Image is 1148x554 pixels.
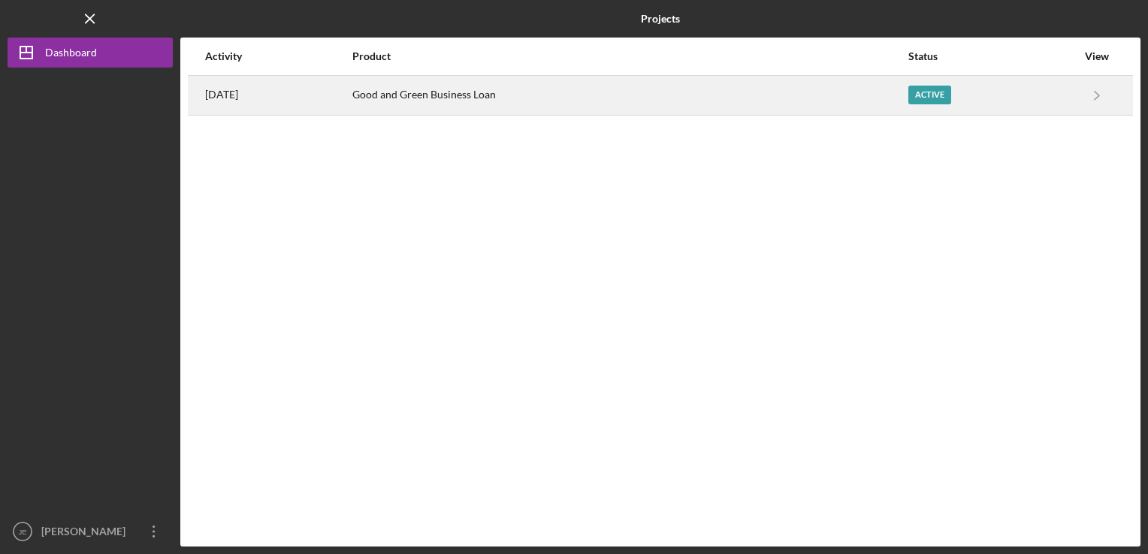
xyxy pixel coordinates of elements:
[641,13,680,25] b: Projects
[8,516,173,546] button: JE[PERSON_NAME]
[352,77,907,114] div: Good and Green Business Loan
[908,86,951,104] div: Active
[18,528,26,536] text: JE
[352,50,907,62] div: Product
[1078,50,1116,62] div: View
[45,38,97,71] div: Dashboard
[8,38,173,68] button: Dashboard
[908,50,1077,62] div: Status
[205,50,351,62] div: Activity
[38,516,135,550] div: [PERSON_NAME]
[205,89,238,101] time: 2025-08-07 03:34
